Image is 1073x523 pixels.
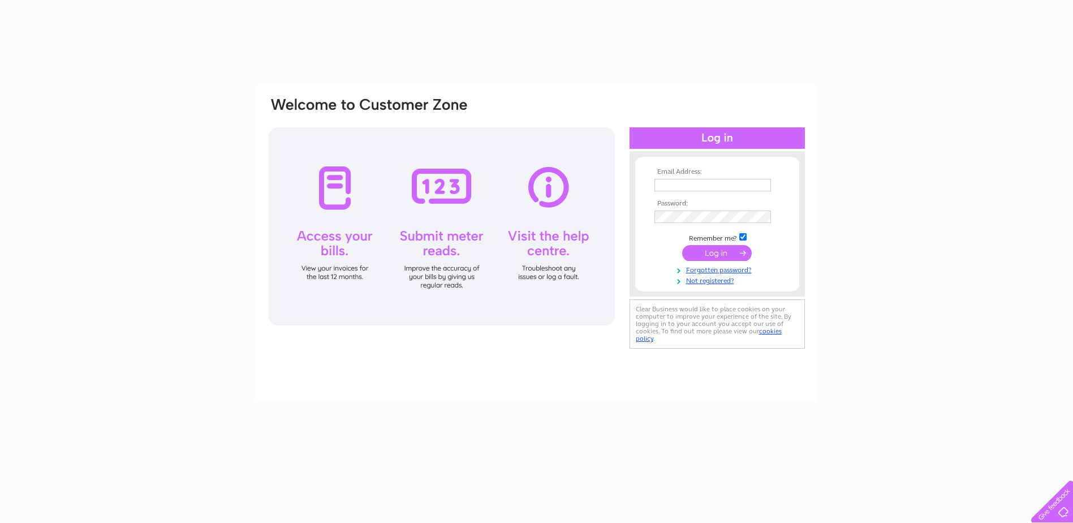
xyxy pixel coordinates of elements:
[636,327,782,342] a: cookies policy
[654,275,783,285] a: Not registered?
[652,232,783,243] td: Remember me?
[630,299,805,349] div: Clear Business would like to place cookies on your computer to improve your experience of the sit...
[654,264,783,275] a: Forgotten password?
[682,245,752,261] input: Submit
[652,200,783,208] th: Password:
[652,168,783,176] th: Email Address:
